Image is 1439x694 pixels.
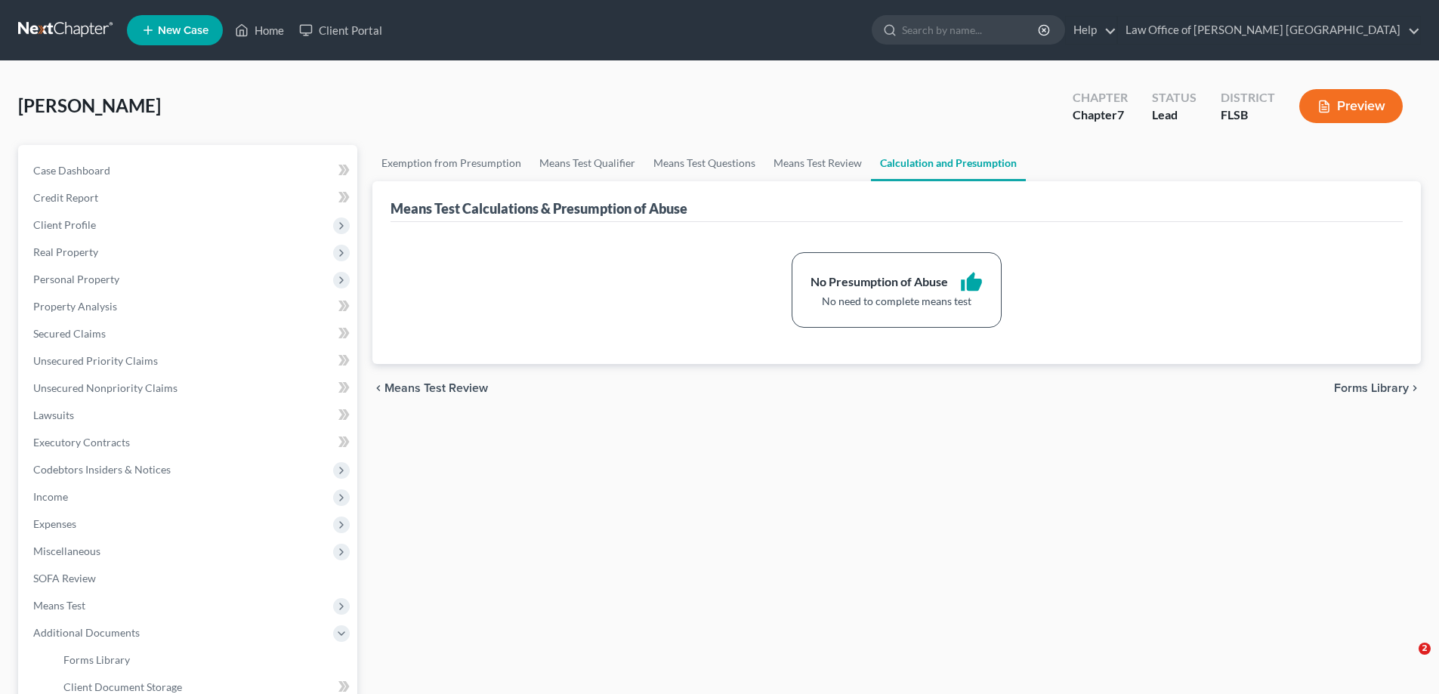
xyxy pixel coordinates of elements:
[21,184,357,211] a: Credit Report
[21,565,357,592] a: SOFA Review
[1117,107,1124,122] span: 7
[33,490,68,503] span: Income
[21,293,357,320] a: Property Analysis
[33,245,98,258] span: Real Property
[33,409,74,421] span: Lawsuits
[1073,89,1128,106] div: Chapter
[33,327,106,340] span: Secured Claims
[1152,89,1197,106] div: Status
[33,381,178,394] span: Unsecured Nonpriority Claims
[1118,17,1420,44] a: Law Office of [PERSON_NAME] [GEOGRAPHIC_DATA]
[811,294,983,309] div: No need to complete means test
[21,402,357,429] a: Lawsuits
[33,218,96,231] span: Client Profile
[227,17,292,44] a: Home
[644,145,764,181] a: Means Test Questions
[1073,106,1128,124] div: Chapter
[33,626,140,639] span: Additional Documents
[1221,89,1275,106] div: District
[63,680,182,693] span: Client Document Storage
[33,273,119,285] span: Personal Property
[33,599,85,612] span: Means Test
[871,145,1026,181] a: Calculation and Presumption
[158,25,208,36] span: New Case
[902,16,1040,44] input: Search by name...
[51,646,357,674] a: Forms Library
[1334,382,1409,394] span: Forms Library
[1152,106,1197,124] div: Lead
[372,145,530,181] a: Exemption from Presumption
[33,164,110,177] span: Case Dashboard
[1388,643,1424,679] iframe: Intercom live chat
[372,382,384,394] i: chevron_left
[292,17,390,44] a: Client Portal
[372,382,488,394] button: chevron_left Means Test Review
[18,94,161,116] span: [PERSON_NAME]
[1221,106,1275,124] div: FLSB
[21,347,357,375] a: Unsecured Priority Claims
[1419,643,1431,655] span: 2
[1299,89,1403,123] button: Preview
[960,271,983,294] i: thumb_up
[33,463,171,476] span: Codebtors Insiders & Notices
[33,191,98,204] span: Credit Report
[811,273,948,291] div: No Presumption of Abuse
[33,544,100,557] span: Miscellaneous
[530,145,644,181] a: Means Test Qualifier
[33,354,158,367] span: Unsecured Priority Claims
[21,320,357,347] a: Secured Claims
[1334,382,1421,394] button: Forms Library chevron_right
[21,375,357,402] a: Unsecured Nonpriority Claims
[33,572,96,585] span: SOFA Review
[33,300,117,313] span: Property Analysis
[1409,382,1421,394] i: chevron_right
[21,157,357,184] a: Case Dashboard
[764,145,871,181] a: Means Test Review
[63,653,130,666] span: Forms Library
[33,436,130,449] span: Executory Contracts
[384,382,488,394] span: Means Test Review
[391,199,687,217] div: Means Test Calculations & Presumption of Abuse
[21,429,357,456] a: Executory Contracts
[33,517,76,530] span: Expenses
[1066,17,1116,44] a: Help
